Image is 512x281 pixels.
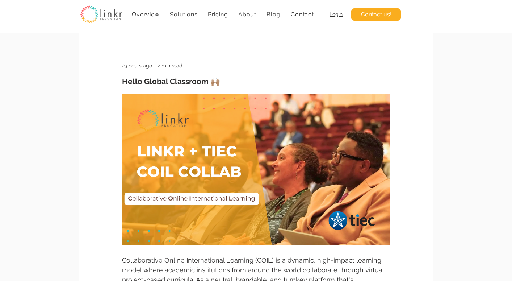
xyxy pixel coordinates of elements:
[122,94,390,245] img: ree
[158,63,182,69] span: 2 min read
[132,11,159,18] span: Overview
[267,11,280,18] span: Blog
[80,5,122,23] img: linkr_logo_transparentbg.png
[238,11,256,18] span: About
[122,63,152,69] span: 23 hours ago
[235,7,260,21] div: About
[170,11,197,18] span: Solutions
[351,8,401,21] a: Contact us!
[166,7,201,21] div: Solutions
[128,7,318,21] nav: Site
[128,7,163,21] a: Overview
[208,11,228,18] span: Pricing
[204,7,232,21] a: Pricing
[287,7,318,21] a: Contact
[291,11,314,18] span: Contact
[361,11,391,18] span: Contact us!
[122,76,390,87] h1: Hello Global Classroom 🙌🏽
[330,11,343,17] a: Login
[263,7,284,21] a: Blog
